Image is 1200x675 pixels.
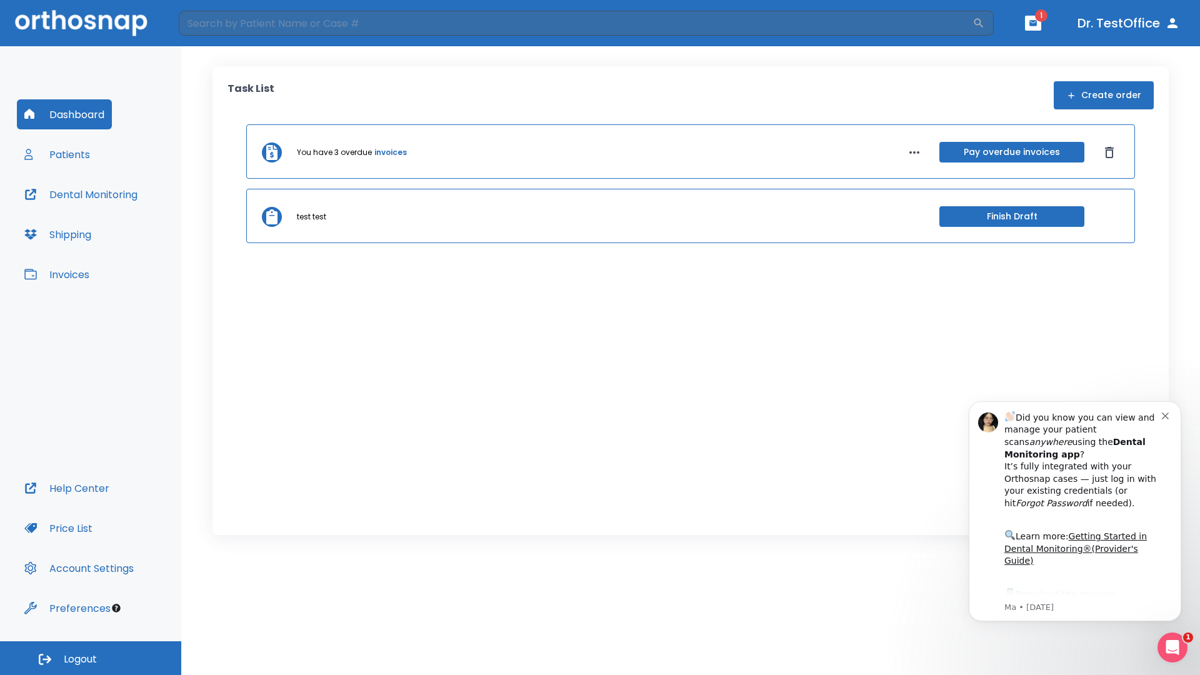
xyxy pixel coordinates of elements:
[1072,12,1185,34] button: Dr. TestOffice
[1099,142,1119,162] button: Dismiss
[227,81,274,109] p: Task List
[297,147,372,158] p: You have 3 overdue
[17,259,97,289] button: Invoices
[17,553,141,583] button: Account Settings
[297,211,326,222] p: test test
[374,147,407,158] a: invoices
[15,10,147,36] img: Orthosnap
[111,602,122,614] div: Tooltip anchor
[17,179,145,209] button: Dental Monitoring
[1183,632,1193,642] span: 1
[17,139,97,169] button: Patients
[939,206,1084,227] button: Finish Draft
[17,473,117,503] button: Help Center
[64,652,97,666] span: Logout
[939,142,1084,162] button: Pay overdue invoices
[17,219,99,249] button: Shipping
[17,513,100,543] button: Price List
[17,593,118,623] button: Preferences
[1157,632,1187,662] iframe: Intercom live chat
[179,11,972,36] input: Search by Patient Name or Case #
[950,386,1200,669] iframe: Intercom notifications message
[17,99,112,129] button: Dashboard
[1054,81,1154,109] button: Create order
[1035,9,1047,22] span: 1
